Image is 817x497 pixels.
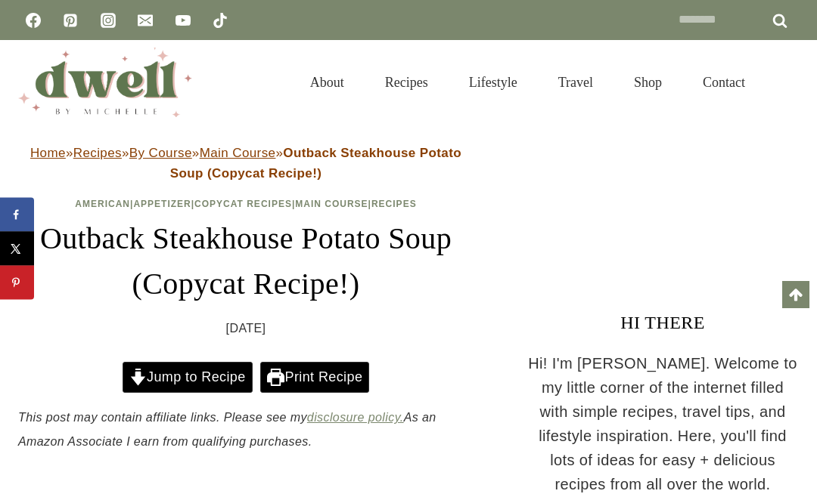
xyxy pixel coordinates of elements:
[782,281,809,308] a: Scroll to top
[129,146,192,160] a: By Course
[307,411,404,424] a: disclosure policy.
[55,5,85,35] a: Pinterest
[682,58,766,107] a: Contact
[226,319,266,338] time: [DATE]
[75,199,416,209] span: | | | |
[18,48,192,117] img: DWELL by michelle
[194,199,292,209] a: Copycat Recipes
[205,5,235,35] a: TikTok
[130,5,160,35] a: Email
[290,58,365,107] a: About
[18,216,474,307] h1: Outback Steakhouse Potato Soup (Copycat Recipe!)
[371,199,417,209] a: Recipes
[18,411,436,448] em: This post may contain affiliate links. Please see my As an Amazon Associate I earn from qualifyin...
[290,58,766,107] nav: Primary Navigation
[75,199,130,209] a: American
[18,5,48,35] a: Facebook
[527,351,799,496] p: Hi! I'm [PERSON_NAME]. Welcome to my little corner of the internet filled with simple recipes, tr...
[170,146,461,181] strong: Outback Steakhouse Potato Soup (Copycat Recipe!)
[773,69,799,95] button: View Search Form
[365,58,449,107] a: Recipes
[614,58,682,107] a: Shop
[30,146,461,181] span: » » » »
[168,5,198,35] a: YouTube
[295,199,368,209] a: Main Course
[73,146,122,160] a: Recipes
[260,362,369,393] a: Print Recipe
[200,146,276,160] a: Main Course
[30,146,66,160] a: Home
[527,309,799,336] h3: HI THERE
[133,199,191,209] a: Appetizer
[123,362,253,393] a: Jump to Recipe
[538,58,614,107] a: Travel
[93,5,123,35] a: Instagram
[449,58,538,107] a: Lifestyle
